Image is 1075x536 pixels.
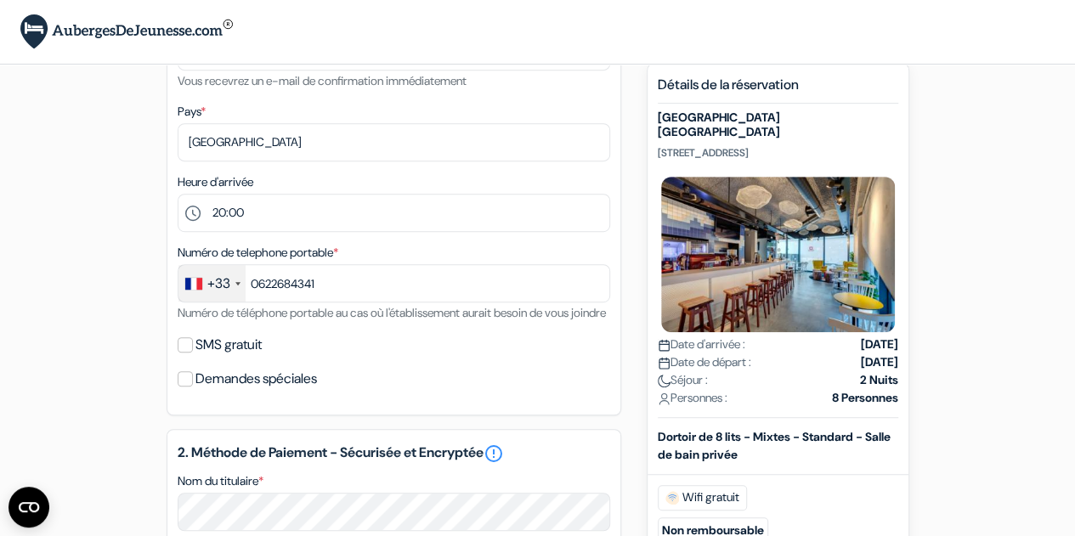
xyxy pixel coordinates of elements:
img: user_icon.svg [658,392,670,404]
b: Dortoir de 8 lits - Mixtes - Standard - Salle de bain privée [658,428,891,461]
img: AubergesDeJeunesse.com [20,14,233,49]
div: France: +33 [178,265,246,302]
strong: 8 Personnes [832,388,898,406]
span: Date d'arrivée : [658,335,745,353]
img: calendar.svg [658,338,670,351]
label: Pays [178,103,206,121]
label: Nom du titulaire [178,472,263,490]
h5: Détails de la réservation [658,76,898,104]
label: Demandes spéciales [195,367,317,391]
label: Heure d'arrivée [178,173,253,191]
strong: [DATE] [861,353,898,370]
img: moon.svg [658,374,670,386]
span: Séjour : [658,370,708,388]
h5: [GEOGRAPHIC_DATA] [GEOGRAPHIC_DATA] [658,110,898,139]
span: Date de départ : [658,353,751,370]
label: Numéro de telephone portable [178,244,338,262]
span: Personnes : [658,388,727,406]
small: Vous recevrez un e-mail de confirmation immédiatement [178,73,467,88]
input: 6 12 34 56 78 [178,264,610,302]
img: free_wifi.svg [665,490,679,504]
strong: [DATE] [861,335,898,353]
label: SMS gratuit [195,333,262,357]
span: Wifi gratuit [658,484,747,510]
img: calendar.svg [658,356,670,369]
button: Ouvrir le widget CMP [8,487,49,528]
small: Numéro de téléphone portable au cas où l'établissement aurait besoin de vous joindre [178,305,606,320]
strong: 2 Nuits [860,370,898,388]
a: error_outline [484,443,504,464]
div: +33 [207,274,230,294]
h5: 2. Méthode de Paiement - Sécurisée et Encryptée [178,443,610,464]
p: [STREET_ADDRESS] [658,145,898,159]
